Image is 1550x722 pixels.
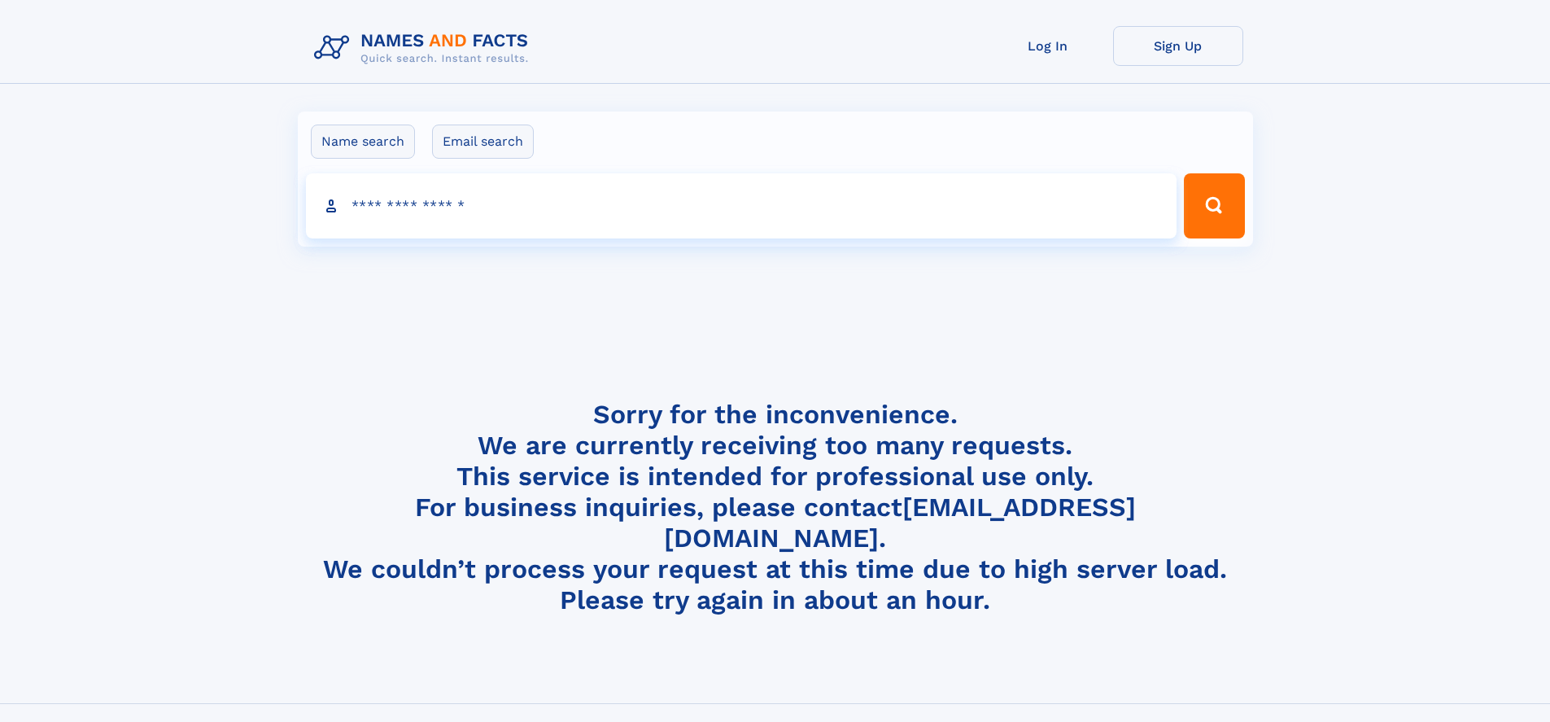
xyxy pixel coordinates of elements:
[432,125,534,159] label: Email search
[308,399,1243,616] h4: Sorry for the inconvenience. We are currently receiving too many requests. This service is intend...
[664,492,1136,554] a: [EMAIL_ADDRESS][DOMAIN_NAME]
[306,173,1177,238] input: search input
[983,26,1113,66] a: Log In
[1184,173,1244,238] button: Search Button
[1113,26,1243,66] a: Sign Up
[308,26,542,70] img: Logo Names and Facts
[311,125,415,159] label: Name search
